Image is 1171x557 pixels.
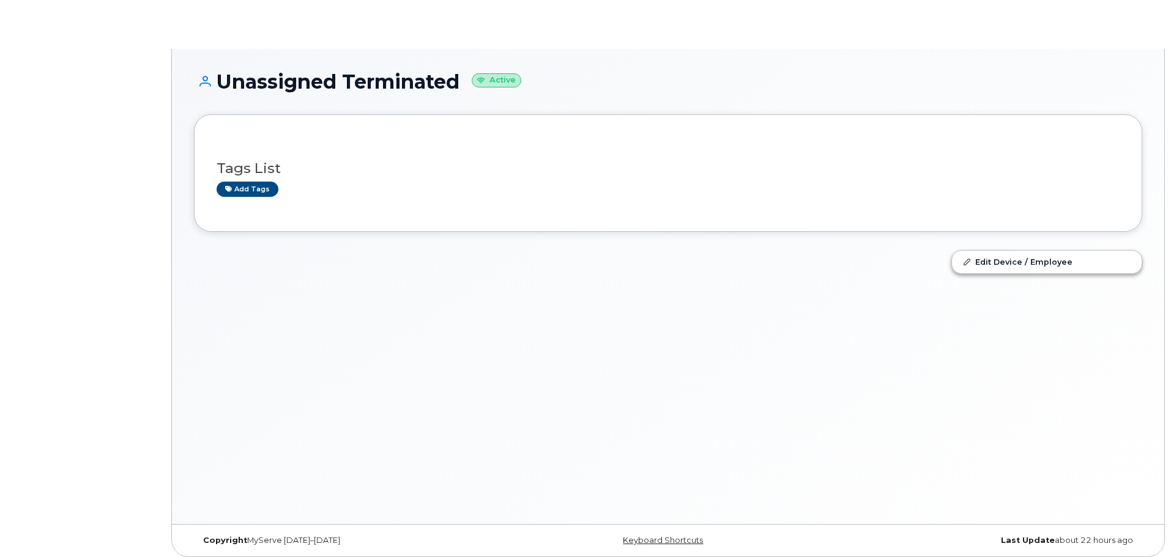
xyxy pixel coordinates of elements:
div: about 22 hours ago [826,536,1142,545]
h1: Unassigned Terminated [194,71,1142,92]
strong: Last Update [1001,536,1055,545]
a: Keyboard Shortcuts [623,536,703,545]
small: Active [472,73,521,87]
h3: Tags List [217,161,1120,176]
div: MyServe [DATE]–[DATE] [194,536,510,545]
strong: Copyright [203,536,247,545]
a: Edit Device / Employee [952,251,1142,273]
a: Add tags [217,182,278,197]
